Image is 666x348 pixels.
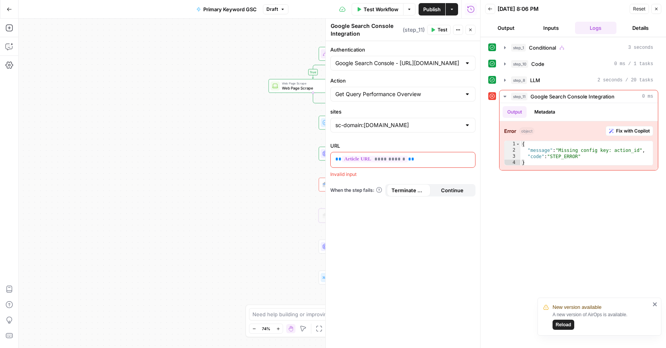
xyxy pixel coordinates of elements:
[269,79,357,93] div: Web Page ScrapeWeb Page ScrapeStep 3
[419,3,445,16] button: Publish
[556,321,571,328] span: Reload
[319,116,407,130] div: Run Code · PythonCodeStep 10
[633,5,645,12] span: Reset
[282,81,342,86] span: Web Page Scrape
[628,44,653,51] span: 3 seconds
[499,74,658,86] button: 2 seconds / 20 tasks
[642,93,653,100] span: 0 ms
[553,320,574,330] button: Reload
[505,160,520,166] div: 4
[511,60,528,68] span: step_10
[499,58,658,70] button: 0 ms / 1 tasks
[335,90,461,98] input: Get Query Performance Overview
[553,303,601,311] span: New version available
[203,5,257,13] span: Primary Keyword GSC
[516,141,520,147] span: Toggle code folding, rows 1 through 4
[330,187,382,194] a: When the step fails:
[427,25,451,35] button: Test
[262,326,270,332] span: 74%
[499,41,658,54] button: 3 seconds
[503,106,527,118] button: Output
[511,44,526,52] span: step_1
[575,22,617,34] button: Logs
[423,5,441,13] span: Publish
[499,103,658,170] div: 0 ms
[319,301,407,315] div: EndOutput
[335,59,461,67] input: Google Search Console - https://www.descript.com/tools/
[312,61,363,79] g: Edge from step_1 to step_3
[505,147,520,153] div: 2
[505,153,520,160] div: 3
[511,76,527,84] span: step_8
[335,121,461,129] input: sc-domain:descript.com
[319,47,407,61] div: ConditionConditionalStep 1
[319,270,407,284] div: Format JSONFormat JSON OutputStep 5
[330,142,475,150] label: URL
[553,311,650,330] div: A new version of AirOps is available.
[652,301,658,307] button: close
[530,22,572,34] button: Inputs
[529,44,556,52] span: Conditional
[282,85,342,91] span: Web Page Scrape
[530,93,615,100] span: Google Search Console Integration
[331,22,401,38] textarea: Google Search Console Integration
[530,76,540,84] span: LLM
[519,127,534,134] span: object
[364,5,398,13] span: Test Workflow
[620,22,661,34] button: Details
[485,22,527,34] button: Output
[438,26,447,33] span: Test
[330,108,475,115] label: sites
[330,171,475,178] div: Invalid input
[330,77,475,84] label: Action
[614,60,653,67] span: 0 ms / 1 tasks
[597,77,653,84] span: 2 seconds / 20 tasks
[511,93,527,100] span: step_11
[319,239,407,253] div: LLM · O1Analyze SEO DataStep 6
[391,186,426,194] span: Terminate Workflow
[504,127,516,135] strong: Error
[606,126,653,136] button: Fix with Copilot
[630,4,649,14] button: Reset
[313,93,363,106] g: Edge from step_3 to step_1-conditional-end
[352,3,403,16] button: Test Workflow
[319,178,407,192] div: ErrorIntegrationGoogle Search Console IntegrationStep 11
[431,184,474,196] button: Continue
[263,4,288,14] button: Draft
[319,209,407,223] div: IntegrationGoogle Search Console IntegrationStep 7
[403,26,425,34] span: ( step_11 )
[531,60,544,68] span: Code
[530,106,560,118] button: Metadata
[441,186,463,194] span: Continue
[266,6,278,13] span: Draft
[319,16,407,30] div: WorkflowSet InputsInputs
[319,147,407,161] div: LLM · GPT-4oLLMStep 8
[192,3,261,16] button: Primary Keyword GSC
[330,46,475,53] label: Authentication
[499,90,658,103] button: 0 ms
[616,127,650,134] span: Fix with Copilot
[505,141,520,147] div: 1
